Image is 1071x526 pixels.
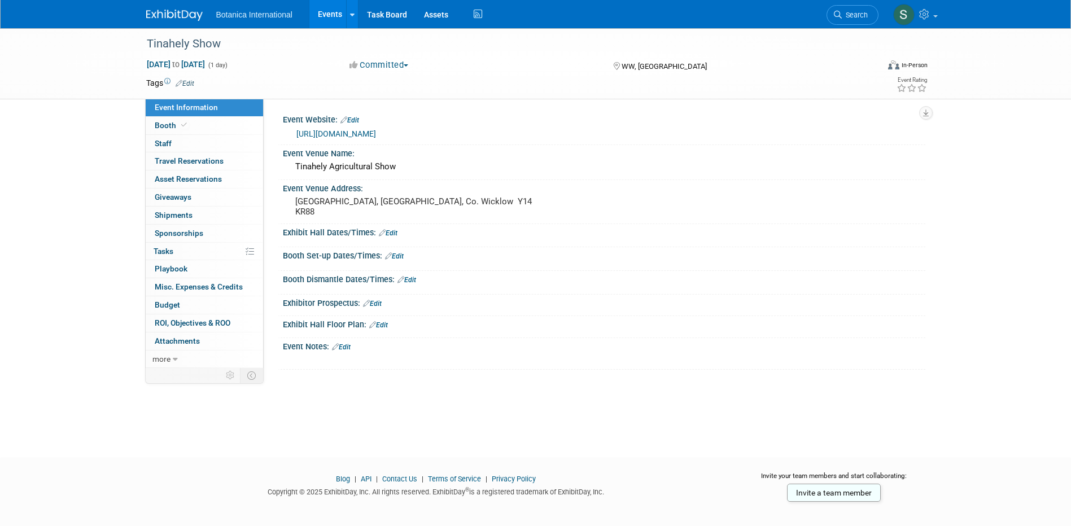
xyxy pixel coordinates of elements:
[332,343,351,351] a: Edit
[340,116,359,124] a: Edit
[181,122,187,128] i: Booth reservation complete
[155,174,222,183] span: Asset Reservations
[155,229,203,238] span: Sponsorships
[146,314,263,332] a: ROI, Objectives & ROO
[901,61,928,69] div: In-Person
[352,475,359,483] span: |
[346,59,413,71] button: Committed
[155,336,200,345] span: Attachments
[146,243,263,260] a: Tasks
[155,264,187,273] span: Playbook
[240,368,263,383] td: Toggle Event Tabs
[146,99,263,116] a: Event Information
[155,211,193,220] span: Shipments
[428,475,481,483] a: Terms of Service
[361,475,371,483] a: API
[842,11,868,19] span: Search
[373,475,381,483] span: |
[888,60,899,69] img: Format-Inperson.png
[155,318,230,327] span: ROI, Objectives & ROO
[492,475,536,483] a: Privacy Policy
[146,225,263,242] a: Sponsorships
[283,145,925,159] div: Event Venue Name:
[146,296,263,314] a: Budget
[221,368,241,383] td: Personalize Event Tab Strip
[283,338,925,353] div: Event Notes:
[283,180,925,194] div: Event Venue Address:
[743,471,925,488] div: Invite your team members and start collaborating:
[283,224,925,239] div: Exhibit Hall Dates/Times:
[336,475,350,483] a: Blog
[893,4,915,25] img: SEAN COONEY
[483,475,490,483] span: |
[146,77,194,89] td: Tags
[419,475,426,483] span: |
[176,80,194,87] a: Edit
[155,139,172,148] span: Staff
[207,62,228,69] span: (1 day)
[146,278,263,296] a: Misc. Expenses & Credits
[216,10,292,19] span: Botanica International
[146,59,206,69] span: [DATE] [DATE]
[143,34,862,54] div: Tinahely Show
[146,207,263,224] a: Shipments
[283,271,925,286] div: Booth Dismantle Dates/Times:
[155,103,218,112] span: Event Information
[155,192,191,201] span: Giveaways
[379,229,397,237] a: Edit
[363,300,382,308] a: Edit
[283,111,925,126] div: Event Website:
[155,156,224,165] span: Travel Reservations
[146,189,263,206] a: Giveaways
[622,62,707,71] span: WW, [GEOGRAPHIC_DATA]
[283,295,925,309] div: Exhibitor Prospectus:
[283,316,925,331] div: Exhibit Hall Floor Plan:
[812,59,928,76] div: Event Format
[787,484,881,502] a: Invite a team member
[283,247,925,262] div: Booth Set-up Dates/Times:
[146,152,263,170] a: Travel Reservations
[369,321,388,329] a: Edit
[465,486,469,493] sup: ®
[146,350,263,368] a: more
[291,158,917,176] div: Tinahely Agricultural Show
[146,135,263,152] a: Staff
[897,77,927,83] div: Event Rating
[155,300,180,309] span: Budget
[155,121,189,130] span: Booth
[146,484,727,497] div: Copyright © 2025 ExhibitDay, Inc. All rights reserved. ExhibitDay is a registered trademark of Ex...
[146,10,203,21] img: ExhibitDay
[146,170,263,188] a: Asset Reservations
[296,129,376,138] a: [URL][DOMAIN_NAME]
[155,282,243,291] span: Misc. Expenses & Credits
[154,247,173,256] span: Tasks
[382,475,417,483] a: Contact Us
[152,354,171,363] span: more
[397,276,416,284] a: Edit
[295,196,538,217] pre: [GEOGRAPHIC_DATA], [GEOGRAPHIC_DATA], Co. Wicklow Y14 KR88
[171,60,181,69] span: to
[827,5,878,25] a: Search
[146,332,263,350] a: Attachments
[146,117,263,134] a: Booth
[146,260,263,278] a: Playbook
[385,252,404,260] a: Edit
